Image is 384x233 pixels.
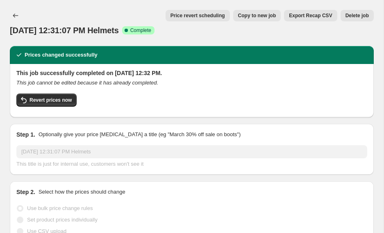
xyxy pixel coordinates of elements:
[30,97,72,103] span: Revert prices now
[345,12,369,19] span: Delete job
[16,161,143,167] span: This title is just for internal use, customers won't see it
[39,130,241,139] p: Optionally give your price [MEDICAL_DATA] a title (eg "March 30% off sale on boots")
[27,217,98,223] span: Set product prices individually
[16,145,367,158] input: 30% off holiday sale
[166,10,230,21] button: Price revert scheduling
[10,26,119,35] span: [DATE] 12:31:07 PM Helmets
[16,80,158,86] i: This job cannot be edited because it has already completed.
[130,27,151,34] span: Complete
[10,10,21,21] button: Price change jobs
[39,188,125,196] p: Select how the prices should change
[238,12,276,19] span: Copy to new job
[289,12,332,19] span: Export Recap CSV
[284,10,337,21] button: Export Recap CSV
[170,12,225,19] span: Price revert scheduling
[233,10,281,21] button: Copy to new job
[27,205,93,211] span: Use bulk price change rules
[16,130,35,139] h2: Step 1.
[16,69,367,77] h2: This job successfully completed on [DATE] 12:32 PM.
[341,10,374,21] button: Delete job
[25,51,98,59] h2: Prices changed successfully
[16,94,77,107] button: Revert prices now
[16,188,35,196] h2: Step 2.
